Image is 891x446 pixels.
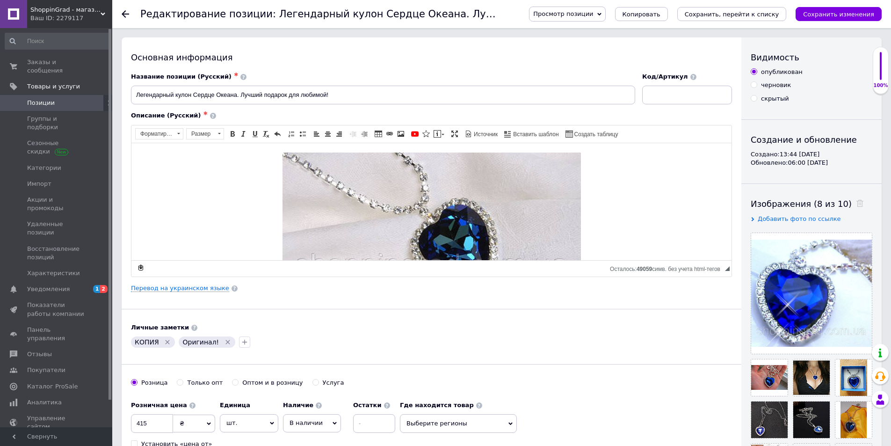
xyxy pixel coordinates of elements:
input: Поиск [5,33,110,50]
b: Остатки [353,402,382,409]
span: Удаленные позиции [27,220,87,237]
span: 49059 [637,266,652,272]
span: Создать таблицу [573,131,618,139]
div: скрытый [761,95,789,103]
span: ✱ [203,110,207,117]
span: 1 [93,285,101,293]
span: ShoppinGrad - магазин для всей семьи! [30,6,101,14]
div: черновик [761,81,791,89]
span: Импорт [27,180,51,188]
a: Уменьшить отступ [348,129,358,139]
div: Видимость [751,51,872,63]
a: Подчеркнутый (Ctrl+U) [250,129,260,139]
span: Размер [187,129,215,139]
b: Единица [220,402,250,409]
span: Покупатели [27,366,65,374]
a: Увеличить отступ [359,129,369,139]
span: Панель управления [27,326,87,343]
input: - [353,414,395,433]
div: Изображения (8 из 10) [751,198,872,210]
span: Название позиции (Русский) [131,73,232,80]
a: Изображение [396,129,406,139]
div: Только опт [187,379,223,387]
span: ₴ [180,420,184,427]
span: Характеристики [27,269,80,278]
span: Показатели работы компании [27,301,87,318]
span: Каталог ProSale [27,382,78,391]
div: опубликован [761,68,803,76]
a: Перевод на украинском языке [131,285,229,292]
a: По правому краю [334,129,344,139]
span: Форматирование [136,129,174,139]
span: Категории [27,164,61,172]
b: Где находится товар [400,402,474,409]
a: Добавить видео с YouTube [410,129,420,139]
a: Вставить/Редактировать ссылку (Ctrl+L) [384,129,395,139]
a: Курсив (Ctrl+I) [239,129,249,139]
a: Таблица [373,129,384,139]
span: Акции и промокоды [27,196,87,212]
span: Просмотр позиции [533,10,593,17]
span: Сезонные скидки [27,139,87,156]
a: Развернуть [449,129,460,139]
span: шт. [220,414,278,432]
a: Источник [464,129,499,139]
a: Сделать резервную копию сейчас [136,263,146,273]
div: Оптом и в розницу [242,379,303,387]
a: Вставить / удалить нумерованный список [286,129,297,139]
button: Сохранить изменения [796,7,882,21]
a: По левому краю [311,129,322,139]
a: Вставить иконку [421,129,431,139]
a: Вставить шаблон [503,129,560,139]
span: Позиции [27,99,55,107]
span: ✱ [234,72,238,78]
svg: Удалить метку [224,338,232,346]
b: Личные заметки [131,324,189,331]
b: Розничная цена [131,402,187,409]
button: Копировать [615,7,668,21]
div: Основная информация [131,51,732,63]
span: Уведомления [27,285,70,293]
span: Описание (Русский) [131,112,201,119]
a: По центру [323,129,333,139]
span: Добавить фото по ссылке [758,215,841,222]
span: Источник [472,131,498,139]
div: Розница [141,379,167,387]
div: Обновлено: 06:00 [DATE] [751,159,872,167]
div: 100% Качество заполнения [873,47,889,94]
a: Форматирование [135,128,183,139]
a: Размер [186,128,224,139]
span: Вставить шаблон [512,131,558,139]
a: Вставить / удалить маркированный список [297,129,308,139]
span: КОПИЯ [135,338,159,346]
div: Услуга [323,379,344,387]
a: Создать таблицу [564,129,620,139]
a: Убрать форматирование [261,129,271,139]
span: Заказы и сообщения [27,58,87,75]
span: Отзывы [27,350,52,358]
span: В наличии [290,419,323,426]
span: 2 [100,285,108,293]
span: Товары и услуги [27,82,80,91]
svg: Удалить метку [164,338,171,346]
a: Отменить (Ctrl+Z) [272,129,283,139]
a: Вставить сообщение [432,129,446,139]
button: Сохранить, перейти к списку [677,7,787,21]
span: Код/Артикул [642,73,688,80]
span: Аналитика [27,398,62,407]
span: Выберите регионы [400,414,517,433]
div: Подсчет символов [610,263,725,272]
span: Группы и подборки [27,115,87,132]
b: Наличие [283,402,313,409]
div: Создание и обновление [751,134,872,146]
span: Восстановление позиций [27,245,87,262]
span: Оригинал! [182,338,219,346]
div: 100% [873,82,888,89]
div: Вернуться назад [122,10,129,18]
input: Например, H&M женское платье зеленое 38 размер вечернее макси с блестками [131,86,635,104]
i: Сохранить изменения [803,11,874,18]
h1: Редактирование позиции: Легендарный кулон Сердце Океана. Лучший подарок для любимой! [140,8,636,20]
div: Создано: 13:44 [DATE] [751,150,872,159]
input: 0 [131,414,173,433]
span: Перетащите для изменения размера [725,266,730,271]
